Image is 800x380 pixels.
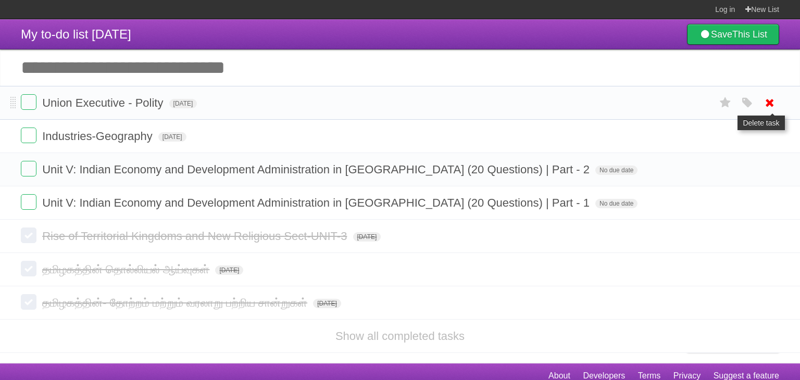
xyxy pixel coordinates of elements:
span: [DATE] [353,232,381,242]
span: No due date [595,199,637,208]
span: My to-do list [DATE] [21,27,131,41]
label: Done [21,261,36,276]
span: தமிழகத்தின்- தோற்றம் மற்றும் வரலாறு பற்றிய சான்றுகள் [42,296,310,309]
span: தமிழகத்தின் தொல்லியல் ஆய்வுகள் [42,263,212,276]
span: [DATE] [215,265,243,275]
span: No due date [595,166,637,175]
label: Done [21,94,36,110]
label: Done [21,227,36,243]
span: Unit V: Indian Economy and Development Administration in [GEOGRAPHIC_DATA] (20 Questions) | Part - 2 [42,163,592,176]
span: Industries-Geography [42,130,155,143]
span: [DATE] [169,99,197,108]
label: Done [21,294,36,310]
span: Union Executive - Polity [42,96,166,109]
a: Show all completed tasks [335,330,465,343]
span: [DATE] [158,132,186,142]
a: SaveThis List [687,24,779,45]
span: Rise of Territorial Kingdoms and New Religious Sect-UNIT-3 [42,230,349,243]
label: Done [21,194,36,210]
b: This List [732,29,767,40]
span: Unit V: Indian Economy and Development Administration in [GEOGRAPHIC_DATA] (20 Questions) | Part - 1 [42,196,592,209]
label: Done [21,161,36,176]
span: [DATE] [313,299,341,308]
label: Star task [716,94,735,111]
label: Done [21,128,36,143]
